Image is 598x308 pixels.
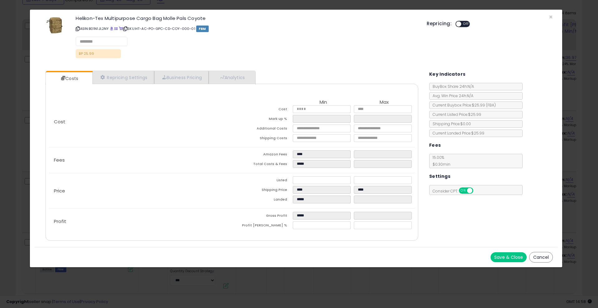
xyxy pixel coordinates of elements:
span: OFF [461,21,471,27]
span: BuyBox Share 24h: N/A [430,84,474,89]
button: Cancel [529,252,553,263]
td: Shipping Costs [232,134,293,144]
td: Gross Profit [232,212,293,221]
th: Min [293,100,354,105]
span: Consider CPT: [430,188,482,194]
a: Costs [46,72,92,85]
td: Shipping Price [232,186,293,196]
span: Current Buybox Price: [430,102,496,108]
button: Save & Close [491,252,527,262]
span: Current Listed Price: $25.99 [430,112,481,117]
a: Analytics [209,71,255,84]
a: Repricing Settings [93,71,154,84]
img: 51SB3ha+euL._SL60_.jpg [46,16,64,35]
td: Total Costs & Fees [232,160,293,170]
span: FBM [196,26,209,32]
p: Cost [49,119,232,124]
td: Listed [232,176,293,186]
p: BP 25.99 [76,49,121,58]
h5: Key Indicators [429,70,466,78]
th: Max [354,100,415,105]
a: BuyBox page [110,26,113,31]
p: Profit [49,219,232,224]
p: ASIN: B01N1JL2NY | SKU: HT-AC-PO-GPC-CD-COY-000-01 [76,24,417,34]
span: 15.00 % [430,155,450,167]
span: OFF [472,188,482,193]
h5: Repricing: [427,21,452,26]
h3: Helikon-Tex Multipurpose Cargo Bag Molle Pals Coyote [76,16,417,21]
td: Mark up % [232,115,293,125]
span: × [549,12,553,21]
span: Current Landed Price: $25.99 [430,130,484,136]
span: ON [459,188,467,193]
td: Profit [PERSON_NAME] % [232,221,293,231]
span: ( FBA ) [486,102,496,108]
span: $0.30 min [430,162,450,167]
p: Fees [49,158,232,163]
span: Avg. Win Price 24h: N/A [430,93,473,98]
a: All offer listings [114,26,118,31]
span: $25.99 [472,102,496,108]
td: Amazon Fees [232,150,293,160]
a: Your listing only [119,26,122,31]
a: Business Pricing [154,71,209,84]
h5: Fees [429,141,441,149]
span: Shipping Price: $0.00 [430,121,471,126]
p: Price [49,188,232,193]
td: Cost [232,105,293,115]
td: Landed [232,196,293,205]
h5: Settings [429,173,450,180]
td: Additional Costs [232,125,293,134]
